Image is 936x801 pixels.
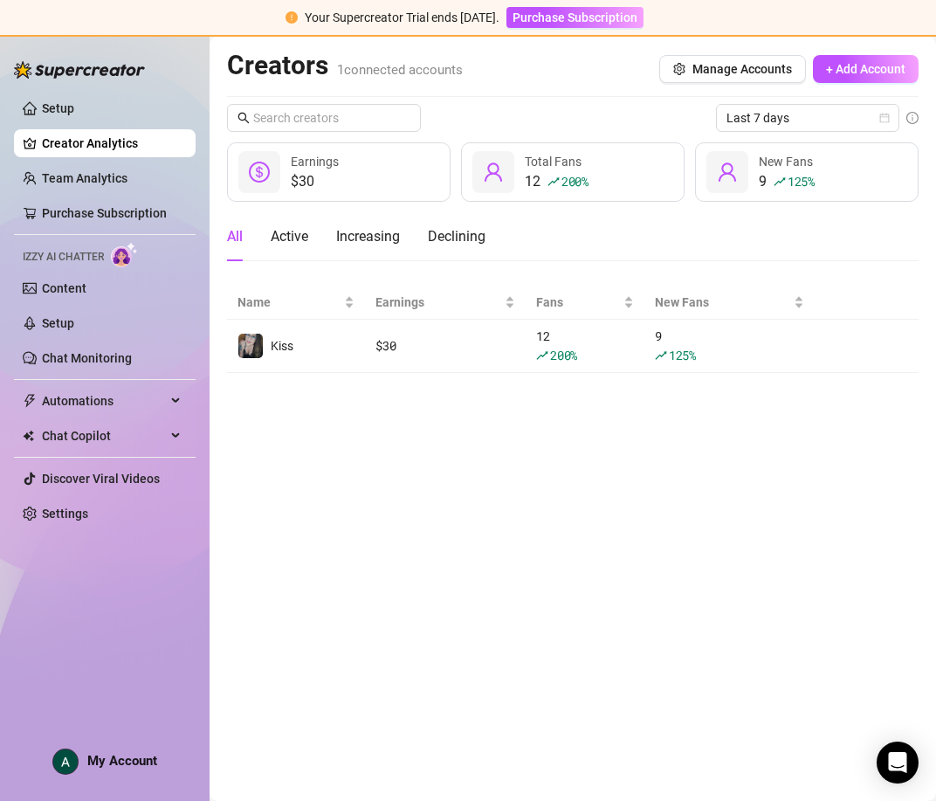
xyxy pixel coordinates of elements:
img: logo-BBDzfeDw.svg [14,61,145,79]
span: user [717,162,738,183]
img: Chat Copilot [23,430,34,442]
span: rise [655,349,667,362]
div: Open Intercom Messenger [877,742,919,784]
span: Last 7 days [726,105,889,131]
img: Kiss [238,334,263,358]
span: user [483,162,504,183]
a: Setup [42,316,74,330]
div: Declining [428,226,485,247]
span: Earnings [375,293,501,312]
div: Increasing [336,226,400,247]
span: New Fans [655,293,790,312]
span: Kiss [271,339,293,353]
span: Fans [536,293,620,312]
th: New Fans [644,286,815,320]
img: AI Chatter [111,242,138,267]
th: Earnings [365,286,526,320]
span: + Add Account [826,62,905,76]
div: $30 [291,171,339,192]
button: Purchase Subscription [506,7,643,28]
span: calendar [879,113,890,123]
a: Setup [42,101,74,115]
span: Izzy AI Chatter [23,249,104,266]
div: 9 [759,171,815,192]
span: dollar-circle [249,162,270,183]
span: info-circle [906,112,919,124]
span: Chat Copilot [42,422,166,450]
span: New Fans [759,155,813,169]
span: Purchase Subscription [513,10,637,24]
th: Fans [526,286,644,320]
div: 9 [655,327,804,365]
span: Automations [42,387,166,415]
span: Your Supercreator Trial ends [DATE]. [305,10,499,24]
a: Purchase Subscription [506,10,643,24]
span: 125 % [788,173,815,190]
a: Creator Analytics [42,129,182,157]
input: Search creators [253,108,396,128]
span: rise [547,176,560,188]
span: Name [237,293,341,312]
div: All [227,226,243,247]
button: Manage Accounts [659,55,806,83]
span: My Account [87,753,157,769]
a: Team Analytics [42,171,127,185]
a: Discover Viral Videos [42,472,160,486]
span: 1 connected accounts [337,62,463,78]
div: Active [271,226,308,247]
a: Chat Monitoring [42,351,132,365]
span: thunderbolt [23,394,37,408]
button: + Add Account [813,55,919,83]
div: 12 [536,327,634,365]
span: 200 % [561,173,588,190]
a: Content [42,281,86,295]
span: setting [673,63,685,75]
span: 125 % [669,347,696,363]
span: Earnings [291,155,339,169]
span: Manage Accounts [692,62,792,76]
span: search [237,112,250,124]
span: 200 % [550,347,577,363]
span: rise [536,349,548,362]
th: Name [227,286,365,320]
span: rise [774,176,786,188]
img: ACg8ocJhPO6llU7XyL2ajbE5TxtQpE6KE5CirUwEpE7yrgTRvg4NCg=s96-c [53,749,78,774]
a: Purchase Subscription [42,206,167,220]
div: $ 30 [375,336,515,356]
span: Total Fans [525,155,582,169]
div: 12 [525,171,588,192]
a: Settings [42,507,88,521]
span: exclamation-circle [286,11,298,24]
h2: Creators [227,49,463,82]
